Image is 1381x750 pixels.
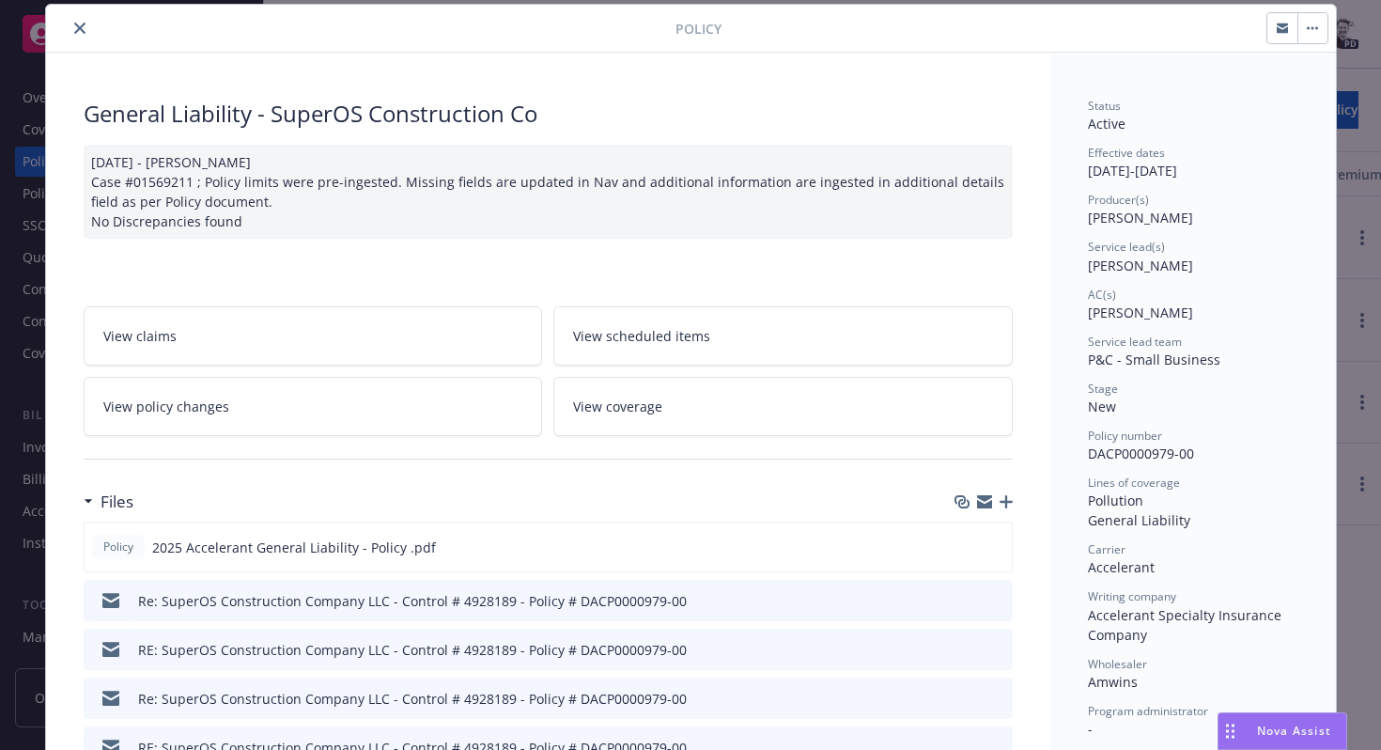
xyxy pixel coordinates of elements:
[1088,398,1116,415] span: New
[1088,510,1298,530] div: General Liability
[103,326,177,346] span: View claims
[553,377,1013,436] a: View coverage
[1088,475,1180,491] span: Lines of coverage
[675,19,722,39] span: Policy
[1218,713,1242,749] div: Drag to move
[1088,656,1147,672] span: Wholesaler
[1088,720,1093,738] span: -
[1088,98,1121,114] span: Status
[988,689,1005,709] button: preview file
[1257,723,1331,739] span: Nova Assist
[1088,673,1138,691] span: Amwins
[100,539,137,555] span: Policy
[1088,287,1116,303] span: AC(s)
[957,538,972,557] button: download file
[152,538,436,557] span: 2025 Accelerant General Liability - Policy .pdf
[1088,351,1220,368] span: P&C - Small Business
[1088,558,1155,576] span: Accelerant
[138,591,687,611] div: Re: SuperOS Construction Company LLC - Control # 4928189 - Policy # DACP0000979-00
[958,689,973,709] button: download file
[1088,445,1194,462] span: DACP0000979-00
[84,306,543,366] a: View claims
[103,397,229,416] span: View policy changes
[84,377,543,436] a: View policy changes
[1088,606,1285,644] span: Accelerant Specialty Insurance Company
[1088,192,1149,208] span: Producer(s)
[1088,334,1182,350] span: Service lead team
[988,640,1005,660] button: preview file
[1088,145,1165,161] span: Effective dates
[988,591,1005,611] button: preview file
[1088,381,1118,397] span: Stage
[958,591,973,611] button: download file
[84,490,133,514] div: Files
[573,326,710,346] span: View scheduled items
[84,145,1013,239] div: [DATE] - [PERSON_NAME] Case #01569211 ; Policy limits were pre-ingested. Missing fields are updat...
[1218,712,1347,750] button: Nova Assist
[1088,239,1165,255] span: Service lead(s)
[1088,257,1193,274] span: [PERSON_NAME]
[1088,703,1208,719] span: Program administrator
[138,640,687,660] div: RE: SuperOS Construction Company LLC - Control # 4928189 - Policy # DACP0000979-00
[1088,428,1162,444] span: Policy number
[101,490,133,514] h3: Files
[1088,588,1176,604] span: Writing company
[138,689,687,709] div: Re: SuperOS Construction Company LLC - Control # 4928189 - Policy # DACP0000979-00
[1088,541,1125,557] span: Carrier
[69,17,91,39] button: close
[1088,491,1298,510] div: Pollution
[84,98,1013,130] div: General Liability - SuperOS Construction Co
[553,306,1013,366] a: View scheduled items
[958,640,973,660] button: download file
[1088,115,1125,133] span: Active
[987,538,1004,557] button: preview file
[1088,145,1298,180] div: [DATE] - [DATE]
[1088,304,1193,321] span: [PERSON_NAME]
[1088,209,1193,227] span: [PERSON_NAME]
[573,397,662,416] span: View coverage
